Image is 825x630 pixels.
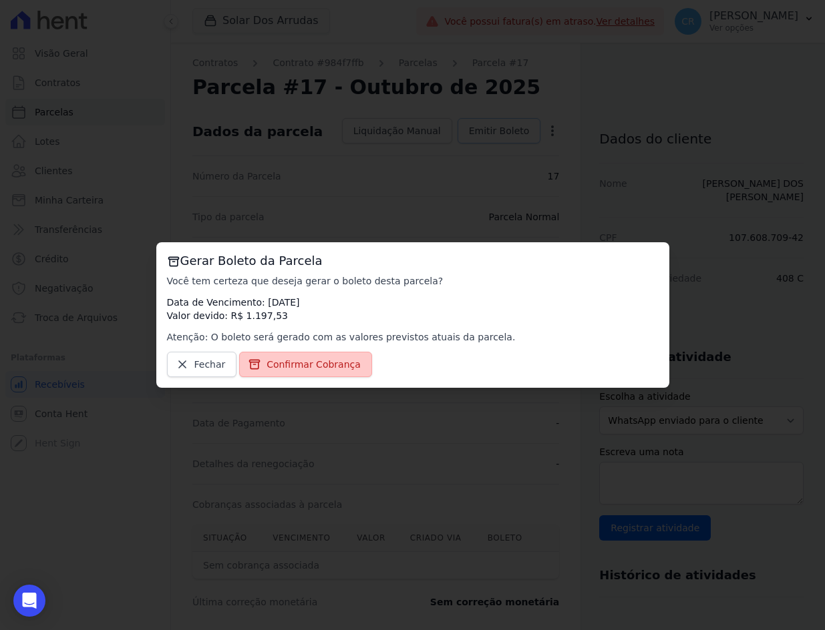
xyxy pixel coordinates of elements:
[194,358,226,371] span: Fechar
[267,358,361,371] span: Confirmar Cobrança
[167,330,659,344] p: Atenção: O boleto será gerado com as valores previstos atuais da parcela.
[239,352,372,377] a: Confirmar Cobrança
[167,253,659,269] h3: Gerar Boleto da Parcela
[167,352,237,377] a: Fechar
[167,274,659,288] p: Você tem certeza que deseja gerar o boleto desta parcela?
[167,296,659,322] p: Data de Vencimento: [DATE] Valor devido: R$ 1.197,53
[13,585,45,617] div: Open Intercom Messenger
